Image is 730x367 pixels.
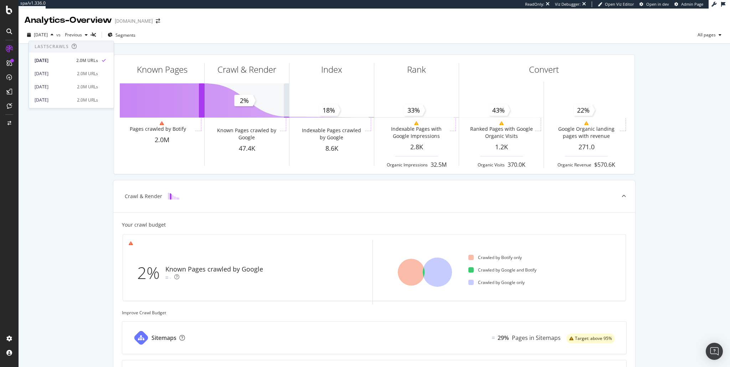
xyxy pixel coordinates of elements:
span: Target: above 95% [575,336,612,341]
img: Equal [165,276,168,279]
div: 2.0M URLs [77,84,98,90]
div: [DATE] [35,97,73,103]
div: Rank [407,63,426,76]
div: [DATE] [35,71,73,77]
button: [DATE] [24,29,56,41]
span: Admin Page [681,1,703,7]
div: Viz Debugger: [555,1,581,7]
div: [DATE] [35,84,73,90]
div: - [170,274,171,281]
div: Organic Impressions [387,162,428,168]
a: Open Viz Editor [598,1,634,7]
div: 2.0M [120,135,204,145]
div: Crawl & Render [125,193,162,200]
div: Known Pages crawled by Google [165,265,263,274]
div: ReadOnly: [525,1,544,7]
img: block-icon [168,193,179,200]
span: 2025 Jul. 30th [34,32,48,38]
div: Indexable Pages with Google Impressions [384,125,448,140]
span: Open Viz Editor [605,1,634,7]
span: vs [56,32,62,38]
button: All pages [695,29,724,41]
div: Your crawl budget [122,221,166,228]
div: Analytics - Overview [24,14,112,26]
div: Crawl & Render [217,63,276,76]
span: Previous [62,32,82,38]
img: Equal [492,337,495,339]
div: Crawled by Google only [468,279,525,285]
a: SitemapsEqual29%Pages in Sitemapswarning label [122,321,627,354]
span: All pages [695,32,716,38]
div: Pages crawled by Botify [130,125,186,133]
a: Open in dev [639,1,669,7]
div: Open Intercom Messenger [706,343,723,360]
div: 29% [498,334,509,342]
div: 2.8K [374,143,459,152]
span: Segments [115,32,135,38]
div: Indexable Pages crawled by Google [299,127,363,141]
div: Sitemaps [151,334,176,342]
div: Crawled by Botify only [468,254,522,260]
span: Open in dev [646,1,669,7]
a: Admin Page [674,1,703,7]
div: [DATE] [35,57,72,64]
button: Segments [105,29,138,41]
div: Improve Crawl Budget [122,310,627,316]
div: Last 5 Crawls [35,44,69,50]
div: Pages in Sitemaps [512,334,561,342]
div: 2% [137,261,165,285]
div: 2.0M URLs [76,57,98,64]
div: [DOMAIN_NAME] [115,17,153,25]
div: Crawled by Google and Botify [468,267,536,273]
div: 8.6K [289,144,374,153]
button: Previous [62,29,91,41]
div: 32.5M [431,161,447,169]
div: arrow-right-arrow-left [156,19,160,24]
div: 47.4K [205,144,289,153]
div: 2.0M URLs [77,71,98,77]
div: warning label [566,334,615,343]
div: Known Pages crawled by Google [215,127,278,141]
div: Known Pages [137,63,187,76]
div: 2.0M URLs [77,97,98,103]
div: Index [321,63,342,76]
